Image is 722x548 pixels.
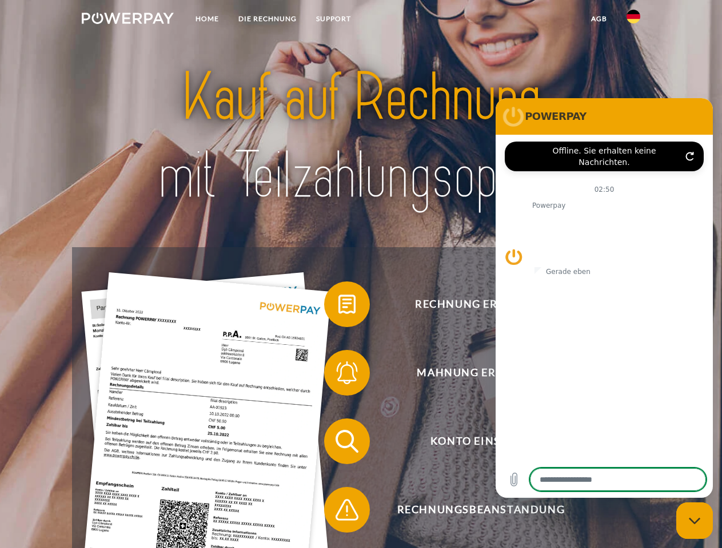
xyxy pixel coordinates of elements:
span: Rechnung erhalten? [341,281,621,327]
img: qb_search.svg [333,427,361,456]
a: Home [186,9,229,29]
a: DIE RECHNUNG [229,9,306,29]
span: Mahnung erhalten? [341,350,621,396]
img: qb_bill.svg [333,290,361,319]
button: Konto einsehen [324,418,621,464]
iframe: Schaltfläche zum Öffnen des Messaging-Fensters; Konversation läuft [676,502,713,539]
a: SUPPORT [306,9,361,29]
button: Mahnung erhalten? [324,350,621,396]
img: qb_warning.svg [333,495,361,524]
button: Rechnung erhalten? [324,281,621,327]
a: agb [581,9,617,29]
img: logo-powerpay-white.svg [82,13,174,24]
img: qb_bell.svg [333,358,361,387]
iframe: Messaging-Fenster [496,98,713,498]
img: title-powerpay_de.svg [109,55,613,219]
span: Rechnungsbeanstandung [341,487,621,533]
img: de [627,10,640,23]
button: Rechnungsbeanstandung [324,487,621,533]
span: Konto einsehen [341,418,621,464]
